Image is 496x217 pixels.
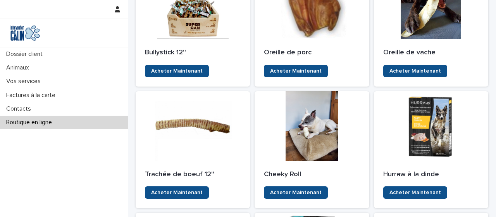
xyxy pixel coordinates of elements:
[383,65,447,77] a: Acheter Maintenant
[151,190,203,195] span: Acheter Maintenant
[145,170,241,179] p: Trachée de boeuf 12''
[389,190,441,195] span: Acheter Maintenant
[264,49,360,57] p: Oreille de porc
[383,186,447,199] a: Acheter Maintenant
[383,49,479,57] p: Oreille de vache
[3,78,47,85] p: Vos services
[264,170,360,179] p: Cheeky Roll
[6,25,44,41] img: Y0SYDZVsQvbSeSFpbQoq
[145,65,209,77] a: Acheter Maintenant
[3,119,58,126] p: Boutique en ligne
[151,68,203,74] span: Acheter Maintenant
[145,186,209,199] a: Acheter Maintenant
[389,68,441,74] span: Acheter Maintenant
[145,49,241,57] p: Bullystick 12''
[264,65,328,77] a: Acheter Maintenant
[270,190,322,195] span: Acheter Maintenant
[3,50,49,58] p: Dossier client
[3,105,37,113] p: Contacts
[255,91,369,208] a: Cheeky RollAcheter Maintenant
[3,64,35,71] p: Animaux
[270,68,322,74] span: Acheter Maintenant
[3,92,62,99] p: Factures à la carte
[136,91,250,208] a: Trachée de boeuf 12''Acheter Maintenant
[264,186,328,199] a: Acheter Maintenant
[383,170,479,179] p: Hurraw à la dinde
[374,91,488,208] a: Hurraw à la dindeAcheter Maintenant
